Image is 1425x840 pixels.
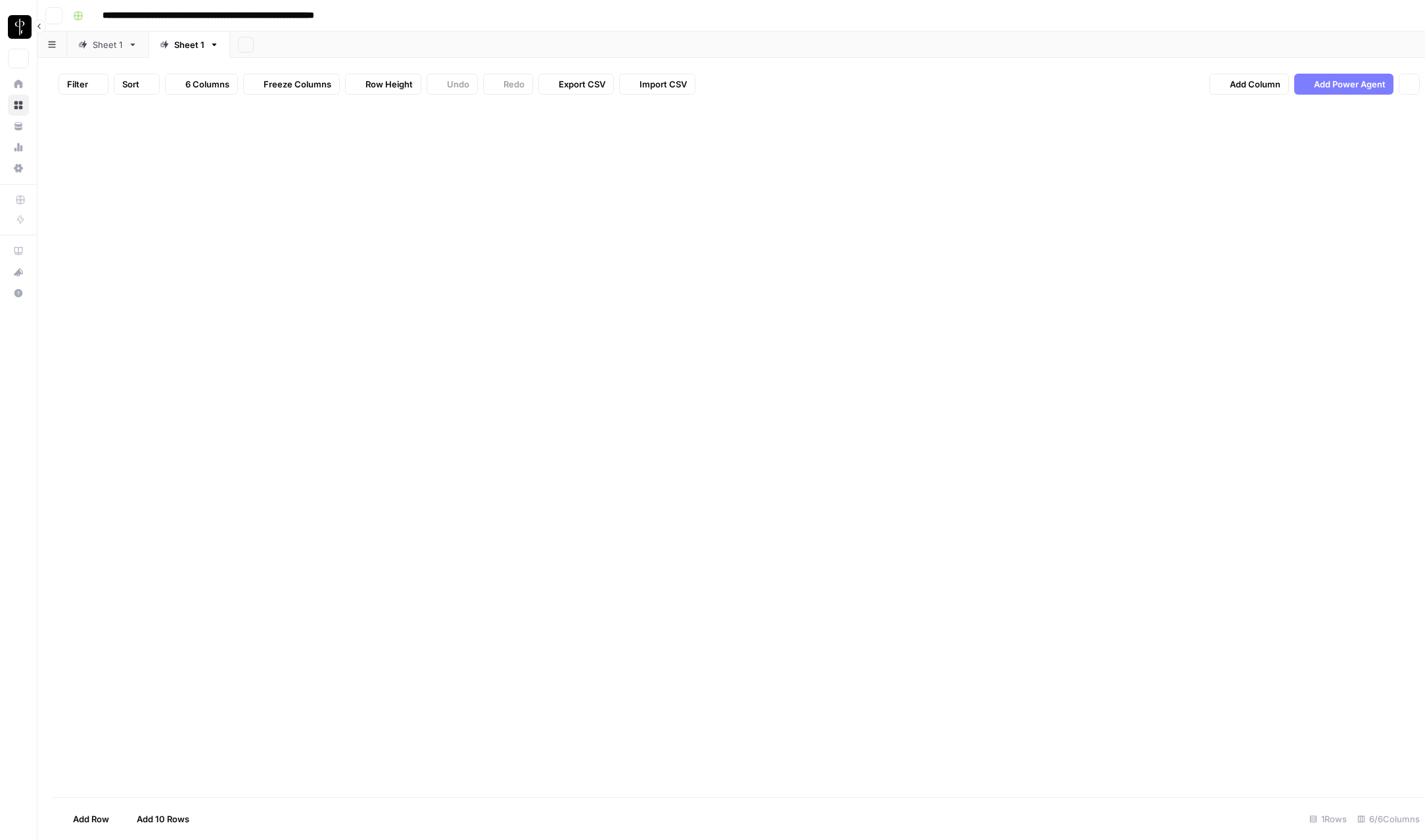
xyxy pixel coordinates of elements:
div: Sheet 1 [93,38,123,51]
span: Row Height [365,78,413,91]
a: AirOps Academy [8,241,29,262]
button: Help + Support [8,283,29,304]
button: Import CSV [619,74,695,95]
button: Freeze Columns [243,74,340,95]
button: Filter [58,74,108,95]
span: Sort [122,78,139,91]
a: Sheet 1 [149,32,230,58]
div: What's new? [9,262,28,282]
button: Add 10 Rows [117,808,197,829]
span: Add Row [73,812,109,826]
a: Browse [8,95,29,116]
span: Filter [67,78,88,91]
button: What's new? [8,262,29,283]
button: Workspace: LP Production Workloads [8,11,29,43]
span: Undo [447,78,469,91]
span: Import CSV [640,78,687,91]
button: Sort [114,74,160,95]
a: Usage [8,137,29,158]
a: Home [8,74,29,95]
button: Add Row [53,808,117,829]
div: Sheet 1 [174,38,204,51]
span: Freeze Columns [264,78,331,91]
button: Redo [483,74,533,95]
a: Your Data [8,116,29,137]
img: LP Production Workloads Logo [8,15,32,39]
a: Sheet 1 [67,32,149,58]
span: Export CSV [559,78,605,91]
span: 6 Columns [185,78,229,91]
span: Redo [503,78,525,91]
button: 6 Columns [165,74,238,95]
button: Undo [427,74,478,95]
span: Add 10 Rows [137,812,189,826]
a: Settings [8,158,29,179]
button: Row Height [345,74,421,95]
button: Export CSV [538,74,614,95]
